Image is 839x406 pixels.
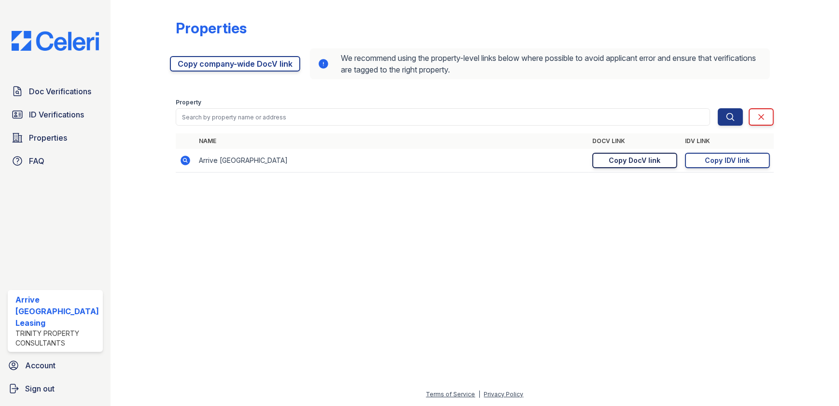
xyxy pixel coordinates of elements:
a: Doc Verifications [8,82,103,101]
a: Copy IDV link [685,153,770,168]
a: Properties [8,128,103,147]
a: Sign out [4,379,107,398]
a: Copy company-wide DocV link [170,56,300,72]
div: | [479,391,481,398]
div: Arrive [GEOGRAPHIC_DATA] Leasing [15,294,99,329]
div: Copy DocV link [609,156,660,165]
a: Terms of Service [426,391,475,398]
span: FAQ [29,155,44,167]
div: Trinity Property Consultants [15,329,99,348]
th: Name [195,133,588,149]
div: Copy IDV link [705,156,750,165]
div: Properties [176,19,247,37]
th: DocV Link [588,133,681,149]
img: CE_Logo_Blue-a8612792a0a2168367f1c8372b55b34899dd931a85d93a1a3d3e32e68fde9ad4.png [4,31,107,51]
span: Properties [29,132,67,144]
a: ID Verifications [8,105,103,124]
a: Privacy Policy [484,391,524,398]
td: Arrive [GEOGRAPHIC_DATA] [195,149,588,173]
span: Sign out [25,383,55,394]
th: IDV Link [681,133,774,149]
label: Property [176,99,201,106]
input: Search by property name or address [176,108,710,126]
a: Account [4,356,107,375]
span: Doc Verifications [29,86,91,97]
div: We recommend using the property-level links below where possible to avoid applicant error and ens... [310,48,770,79]
span: ID Verifications [29,109,84,120]
a: FAQ [8,151,103,171]
a: Copy DocV link [592,153,677,168]
span: Account [25,360,56,371]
